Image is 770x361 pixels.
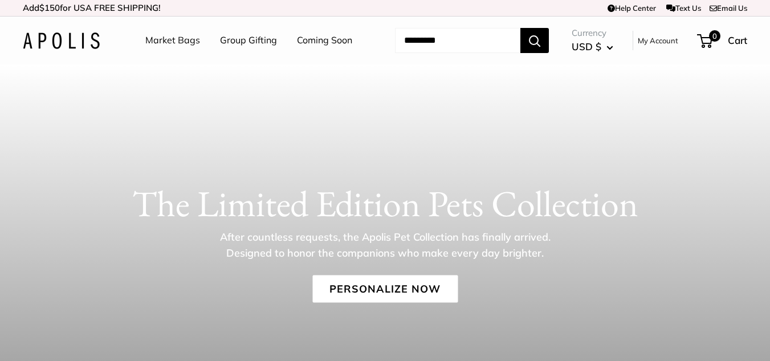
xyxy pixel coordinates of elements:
[145,32,200,49] a: Market Bags
[608,3,656,13] a: Help Center
[572,25,613,41] span: Currency
[520,28,549,53] button: Search
[220,32,277,49] a: Group Gifting
[312,275,458,302] a: Personalize Now
[638,34,678,47] a: My Account
[297,32,352,49] a: Coming Soon
[23,33,100,49] img: Apolis
[39,2,60,13] span: $150
[698,31,747,50] a: 0 Cart
[572,38,613,56] button: USD $
[710,3,747,13] a: Email Us
[395,28,520,53] input: Search...
[23,181,747,225] h1: The Limited Edition Pets Collection
[572,40,601,52] span: USD $
[666,3,701,13] a: Text Us
[709,30,720,42] span: 0
[200,229,571,261] p: After countless requests, the Apolis Pet Collection has finally arrived. Designed to honor the co...
[728,34,747,46] span: Cart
